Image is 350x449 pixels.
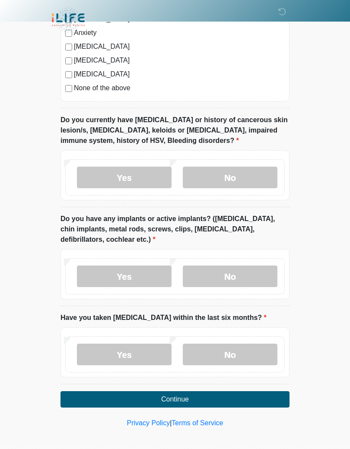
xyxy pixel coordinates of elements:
label: No [183,266,277,287]
a: Privacy Policy [127,419,170,427]
label: Yes [77,344,172,365]
label: No [183,167,277,188]
label: Have you taken [MEDICAL_DATA] within the last six months? [60,313,267,323]
label: Do you have any implants or active implants? ([MEDICAL_DATA], chin implants, metal rods, screws, ... [60,214,290,245]
input: [MEDICAL_DATA] [65,44,72,51]
a: | [170,419,172,427]
label: [MEDICAL_DATA] [74,55,285,66]
label: [MEDICAL_DATA] [74,69,285,79]
label: Yes [77,266,172,287]
label: No [183,344,277,365]
label: None of the above [74,83,285,93]
input: [MEDICAL_DATA] [65,71,72,78]
input: [MEDICAL_DATA] [65,57,72,64]
input: None of the above [65,85,72,92]
img: iLIFE Anti-Aging Center Logo [52,6,85,34]
a: Terms of Service [172,419,223,427]
button: Continue [60,391,290,408]
label: Do you currently have [MEDICAL_DATA] or history of cancerous skin lesion/s, [MEDICAL_DATA], keloi... [60,115,290,146]
label: [MEDICAL_DATA] [74,41,285,52]
label: Yes [77,167,172,188]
